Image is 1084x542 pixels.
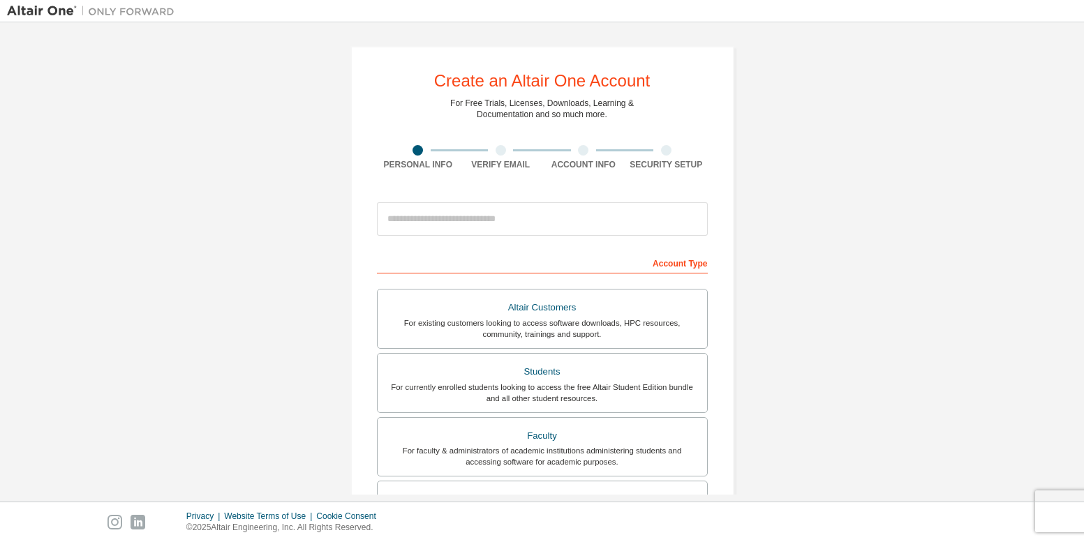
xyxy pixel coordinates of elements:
[377,251,708,273] div: Account Type
[316,511,384,522] div: Cookie Consent
[131,515,145,529] img: linkedin.svg
[7,4,181,18] img: Altair One
[386,426,699,446] div: Faculty
[434,73,651,89] div: Create an Altair One Account
[386,382,699,404] div: For currently enrolled students looking to access the free Altair Student Edition bundle and all ...
[186,522,385,534] p: © 2025 Altair Engineering, Inc. All Rights Reserved.
[224,511,316,522] div: Website Terms of Use
[107,515,122,529] img: instagram.svg
[186,511,224,522] div: Privacy
[542,159,625,170] div: Account Info
[450,98,634,120] div: For Free Trials, Licenses, Downloads, Learning & Documentation and so much more.
[386,362,699,382] div: Students
[377,159,460,170] div: Personal Info
[386,317,699,340] div: For existing customers looking to access software downloads, HPC resources, community, trainings ...
[625,159,708,170] div: Security Setup
[459,159,542,170] div: Verify Email
[386,445,699,467] div: For faculty & administrators of academic institutions administering students and accessing softwa...
[386,490,699,509] div: Everyone else
[386,298,699,317] div: Altair Customers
